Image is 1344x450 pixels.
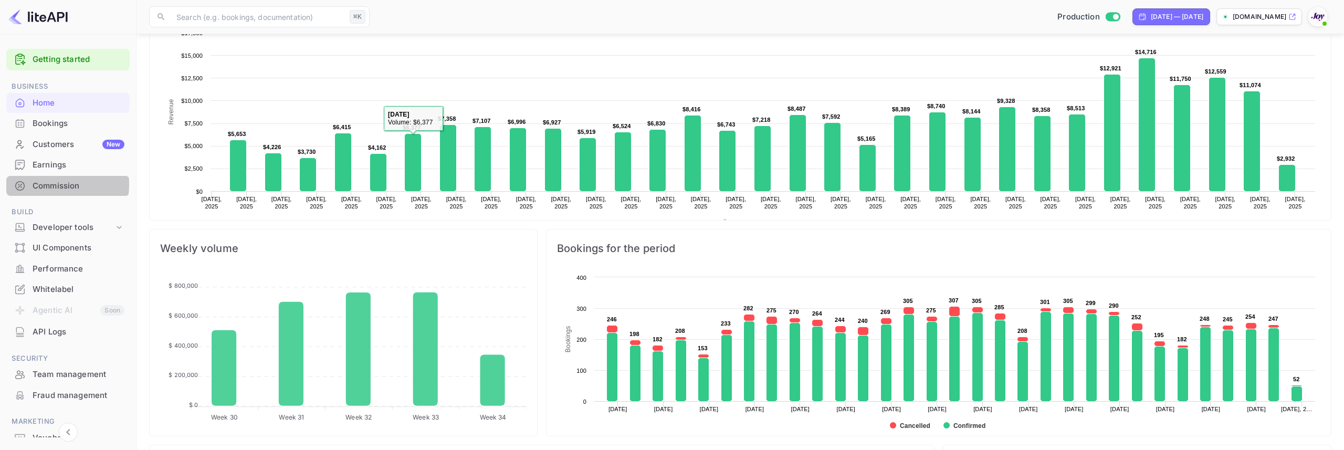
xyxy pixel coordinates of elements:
[438,116,456,122] text: $7,358
[700,406,719,412] text: [DATE]
[202,196,222,210] text: [DATE], 2025
[333,124,351,130] text: $6,415
[970,196,991,210] text: [DATE], 2025
[1065,406,1084,412] text: [DATE]
[1170,76,1191,82] text: $11,750
[927,103,946,109] text: $8,740
[903,298,913,304] text: 305
[1131,314,1141,320] text: 252
[1086,300,1096,306] text: 299
[1277,155,1295,162] text: $2,932
[994,304,1004,310] text: 285
[263,144,281,150] text: $4,226
[682,106,701,112] text: $8,416
[472,118,491,124] text: $7,107
[170,6,345,27] input: Search (e.g. bookings, documentation)
[564,326,572,353] text: Bookings
[6,322,130,341] a: API Logs
[6,279,130,299] a: Whitelabel
[647,120,666,127] text: $6,830
[743,305,753,311] text: 282
[6,113,130,133] a: Bookings
[787,106,806,112] text: $8,487
[613,123,631,129] text: $6,524
[6,176,130,195] a: Commission
[6,353,130,364] span: Security
[1285,196,1306,210] text: [DATE], 2025
[306,196,327,210] text: [DATE], 2025
[6,364,130,385] div: Team management
[936,196,956,210] text: [DATE], 2025
[621,196,642,210] text: [DATE], 2025
[1156,406,1175,412] text: [DATE]
[1293,376,1300,382] text: 52
[857,135,876,142] text: $5,165
[368,144,386,151] text: $4,162
[586,196,606,210] text: [DATE], 2025
[745,406,764,412] text: [DATE]
[6,155,130,174] a: Earnings
[691,196,711,210] text: [DATE], 2025
[169,371,198,379] tspan: $ 200,000
[6,238,130,258] div: UI Components
[6,416,130,427] span: Marketing
[1063,298,1073,304] text: 305
[675,328,685,334] text: 208
[33,222,114,234] div: Developer tools
[6,322,130,342] div: API Logs
[576,368,586,374] text: 100
[1215,196,1235,210] text: [DATE], 2025
[1200,316,1210,322] text: 248
[972,298,982,304] text: 305
[1240,82,1262,88] text: $11,074
[481,196,501,210] text: [DATE], 2025
[33,242,124,254] div: UI Components
[411,196,432,210] text: [DATE], 2025
[789,309,799,315] text: 270
[900,196,921,210] text: [DATE], 2025
[953,422,985,430] text: Confirmed
[6,93,130,112] a: Home
[184,120,203,127] text: $7,500
[835,317,845,323] text: 244
[866,196,886,210] text: [DATE], 2025
[184,143,203,149] text: $5,000
[6,155,130,175] div: Earnings
[1132,8,1210,25] div: Click to change the date range period
[791,406,810,412] text: [DATE]
[341,196,362,210] text: [DATE], 2025
[236,196,257,210] text: [DATE], 2025
[181,75,203,81] text: $12,500
[403,124,421,131] text: $6,377
[228,131,246,137] text: $5,653
[543,119,561,125] text: $6,927
[413,413,439,421] tspan: Week 33
[169,282,198,289] tspan: $ 800,000
[160,240,527,257] span: Weekly volume
[181,53,203,59] text: $15,000
[752,117,771,123] text: $7,218
[926,307,936,313] text: 275
[1205,68,1226,75] text: $12,559
[446,196,467,210] text: [DATE], 2025
[279,413,304,421] tspan: Week 31
[1075,196,1096,210] text: [DATE], 2025
[33,139,124,151] div: Customers
[836,406,855,412] text: [DATE]
[33,159,124,171] div: Earnings
[350,10,365,24] div: ⌘K
[717,121,736,128] text: $6,743
[900,422,930,430] text: Cancelled
[1180,196,1201,210] text: [DATE], 2025
[656,196,676,210] text: [DATE], 2025
[1040,299,1050,305] text: 301
[6,259,130,279] div: Performance
[33,284,124,296] div: Whitelabel
[1017,328,1027,334] text: 208
[6,238,130,257] a: UI Components
[508,119,526,125] text: $6,996
[6,206,130,218] span: Build
[1233,12,1286,22] p: [DOMAIN_NAME]
[653,336,663,342] text: 182
[33,97,124,109] div: Home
